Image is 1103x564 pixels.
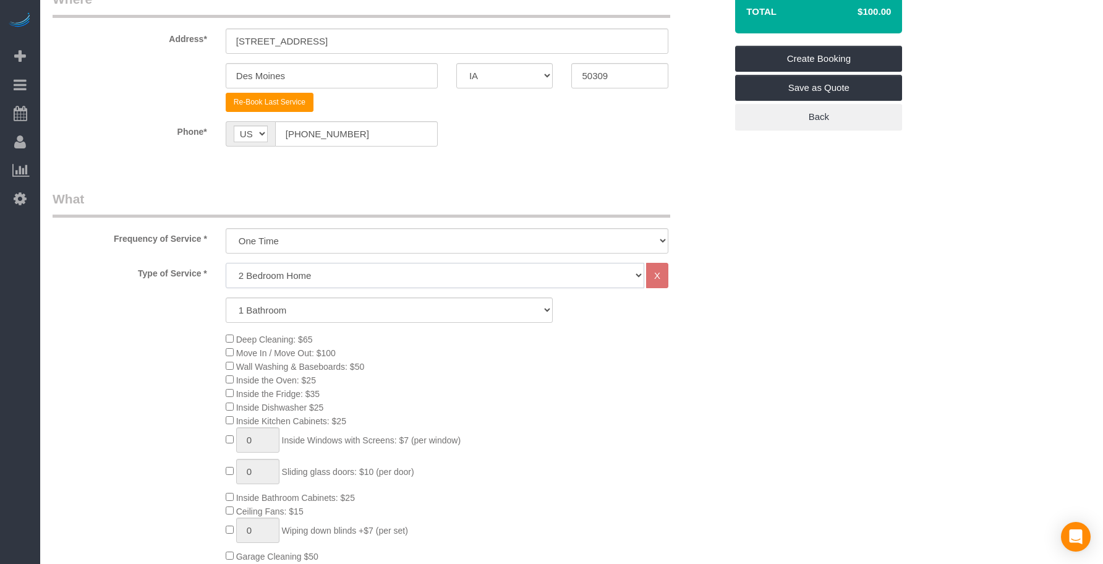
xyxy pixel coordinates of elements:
input: City* [226,63,438,88]
span: Inside Bathroom Cabinets: $25 [236,493,355,503]
span: Inside the Oven: $25 [236,375,316,385]
span: Move In / Move Out: $100 [236,348,336,358]
a: Create Booking [735,46,902,72]
img: Automaid Logo [7,12,32,30]
label: Frequency of Service * [43,228,216,245]
span: Sliding glass doors: $10 (per door) [282,467,414,477]
span: Inside Kitchen Cabinets: $25 [236,416,346,426]
label: Type of Service * [43,263,216,280]
strong: Total [746,6,777,17]
div: Open Intercom Messenger [1061,522,1091,552]
h4: $100.00 [820,7,891,17]
span: Inside Dishwasher $25 [236,403,324,412]
a: Back [735,104,902,130]
span: Wall Washing & Baseboards: $50 [236,362,365,372]
label: Address* [43,28,216,45]
input: Zip Code* [571,63,668,88]
input: Phone* [275,121,438,147]
span: Inside the Fridge: $35 [236,389,320,399]
span: Ceiling Fans: $15 [236,506,304,516]
a: Save as Quote [735,75,902,101]
label: Phone* [43,121,216,138]
span: Garage Cleaning $50 [236,552,318,562]
span: Deep Cleaning: $65 [236,335,313,344]
button: Re-Book Last Service [226,93,313,112]
span: Wiping down blinds +$7 (per set) [282,526,408,536]
legend: What [53,190,670,218]
span: Inside Windows with Screens: $7 (per window) [282,435,461,445]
